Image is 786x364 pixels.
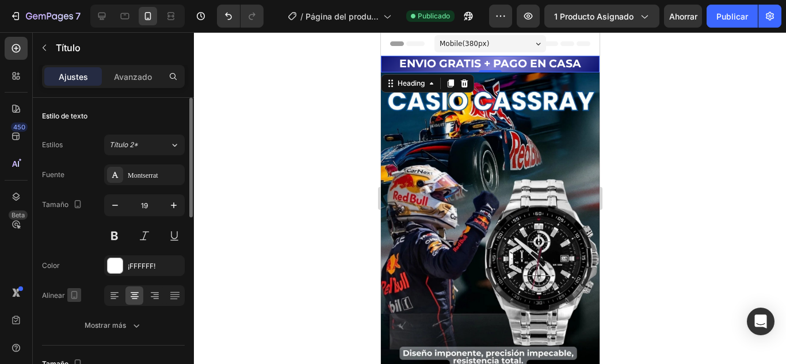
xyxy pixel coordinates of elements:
font: Ahorrar [669,12,697,21]
iframe: Área de diseño [381,32,600,364]
button: 7 [5,5,86,28]
button: Ahorrar [664,5,702,28]
font: 1 producto asignado [554,12,634,21]
font: Mostrar más [85,321,126,329]
font: Color [42,261,60,270]
font: Tamaño [42,200,68,209]
font: Avanzado [114,72,152,82]
font: Publicar [716,12,748,21]
div: Deshacer/Rehacer [217,5,264,28]
font: 7 [75,10,81,22]
p: Título [56,41,180,55]
button: Publicar [707,5,758,28]
font: 450 [13,123,25,131]
font: Título 2* [109,140,138,149]
font: Página del producto - 12 [PERSON_NAME], 09:58:26 [306,12,379,45]
font: Montserrat [128,171,158,179]
button: Título 2* [104,135,185,155]
font: Alinear [42,291,65,300]
font: / [300,12,303,21]
font: Estilos [42,140,63,149]
font: Fuente [42,170,64,179]
font: Estilo de texto [42,112,87,120]
font: Ajustes [59,72,88,82]
font: Beta [12,211,25,219]
button: 1 producto asignado [544,5,659,28]
button: Mostrar más [42,315,185,336]
font: Título [56,42,81,53]
div: Abrir Intercom Messenger [747,308,774,335]
font: ¡FFFFFF! [128,262,155,270]
font: Publicado [418,12,450,20]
